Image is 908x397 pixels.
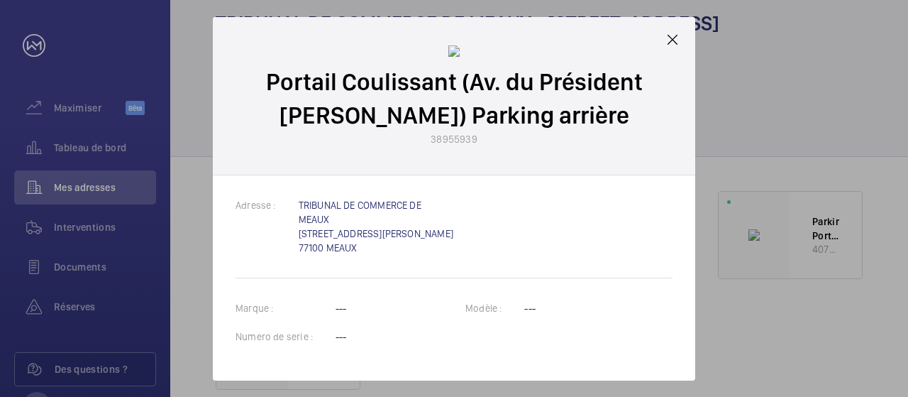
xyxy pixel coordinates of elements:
label: Marque : [236,303,296,314]
img: sliding_gate.svg [448,45,460,57]
label: Numero de serie : [236,331,336,342]
p: 38955939 [431,132,477,146]
label: Modèle : [465,303,524,314]
p: --- [336,330,347,344]
p: Portail Coulissant (Av. du Président [PERSON_NAME]) Parking arrière [241,65,667,132]
label: Adresse : [236,200,299,211]
p: --- [336,301,347,315]
a: TRIBUNAL DE COMMERCE DE MEAUX [STREET_ADDRESS][PERSON_NAME] 77100 MEAUX [299,200,453,254]
p: --- [524,301,536,315]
